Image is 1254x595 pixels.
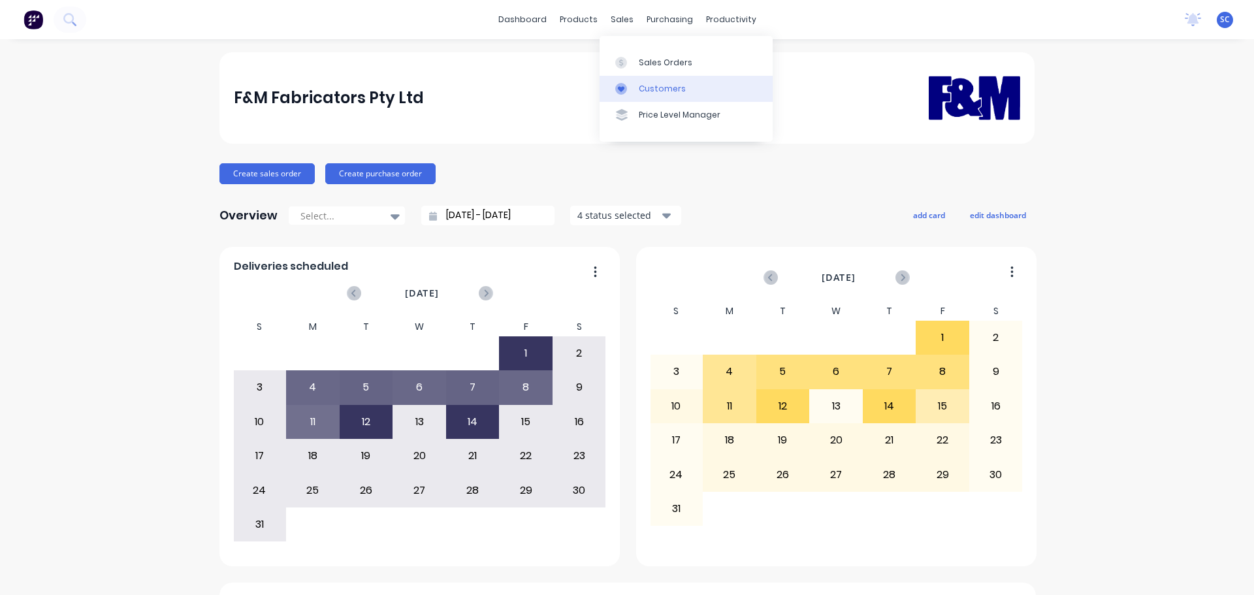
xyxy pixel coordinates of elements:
[234,474,286,506] div: 24
[447,371,499,404] div: 7
[233,317,287,336] div: S
[1220,14,1230,25] span: SC
[393,371,445,404] div: 6
[810,424,862,457] div: 20
[287,406,339,438] div: 11
[863,390,916,423] div: 14
[234,406,286,438] div: 10
[639,57,692,69] div: Sales Orders
[703,302,756,321] div: M
[651,458,703,490] div: 24
[757,458,809,490] div: 26
[970,390,1022,423] div: 16
[916,302,969,321] div: F
[393,406,445,438] div: 13
[810,355,862,388] div: 6
[325,163,436,184] button: Create purchase order
[639,83,686,95] div: Customers
[640,10,699,29] div: purchasing
[340,317,393,336] div: T
[500,406,552,438] div: 15
[699,10,763,29] div: productivity
[651,492,703,525] div: 31
[393,317,446,336] div: W
[600,49,773,75] a: Sales Orders
[916,355,969,388] div: 8
[970,355,1022,388] div: 9
[500,474,552,506] div: 29
[703,355,756,388] div: 4
[651,390,703,423] div: 10
[570,206,681,225] button: 4 status selected
[492,10,553,29] a: dashboard
[286,317,340,336] div: M
[446,317,500,336] div: T
[234,440,286,472] div: 17
[863,355,916,388] div: 7
[500,371,552,404] div: 8
[287,371,339,404] div: 4
[553,440,605,472] div: 23
[970,458,1022,490] div: 30
[639,109,720,121] div: Price Level Manager
[500,440,552,472] div: 22
[703,390,756,423] div: 11
[757,424,809,457] div: 19
[234,85,424,111] div: F&M Fabricators Pty Ltd
[809,302,863,321] div: W
[234,259,348,274] span: Deliveries scheduled
[961,206,1035,223] button: edit dashboard
[500,337,552,370] div: 1
[219,202,278,229] div: Overview
[916,458,969,490] div: 29
[393,474,445,506] div: 27
[863,424,916,457] div: 21
[863,458,916,490] div: 28
[405,286,439,300] span: [DATE]
[287,440,339,472] div: 18
[577,208,660,222] div: 4 status selected
[553,406,605,438] div: 16
[499,317,553,336] div: F
[810,458,862,490] div: 27
[916,321,969,354] div: 1
[447,406,499,438] div: 14
[604,10,640,29] div: sales
[703,458,756,490] div: 25
[24,10,43,29] img: Factory
[600,102,773,128] a: Price Level Manager
[650,302,703,321] div: S
[810,390,862,423] div: 13
[651,424,703,457] div: 17
[287,474,339,506] div: 25
[553,371,605,404] div: 9
[916,424,969,457] div: 22
[393,440,445,472] div: 20
[822,270,856,285] span: [DATE]
[447,440,499,472] div: 21
[970,424,1022,457] div: 23
[340,406,393,438] div: 12
[916,390,969,423] div: 15
[234,371,286,404] div: 3
[756,302,810,321] div: T
[970,321,1022,354] div: 2
[600,76,773,102] a: Customers
[234,508,286,541] div: 31
[863,302,916,321] div: T
[340,371,393,404] div: 5
[553,474,605,506] div: 30
[703,424,756,457] div: 18
[651,355,703,388] div: 3
[553,317,606,336] div: S
[929,57,1020,138] img: F&M Fabricators Pty Ltd
[219,163,315,184] button: Create sales order
[553,337,605,370] div: 2
[553,10,604,29] div: products
[447,474,499,506] div: 28
[757,390,809,423] div: 12
[340,440,393,472] div: 19
[969,302,1023,321] div: S
[905,206,954,223] button: add card
[757,355,809,388] div: 5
